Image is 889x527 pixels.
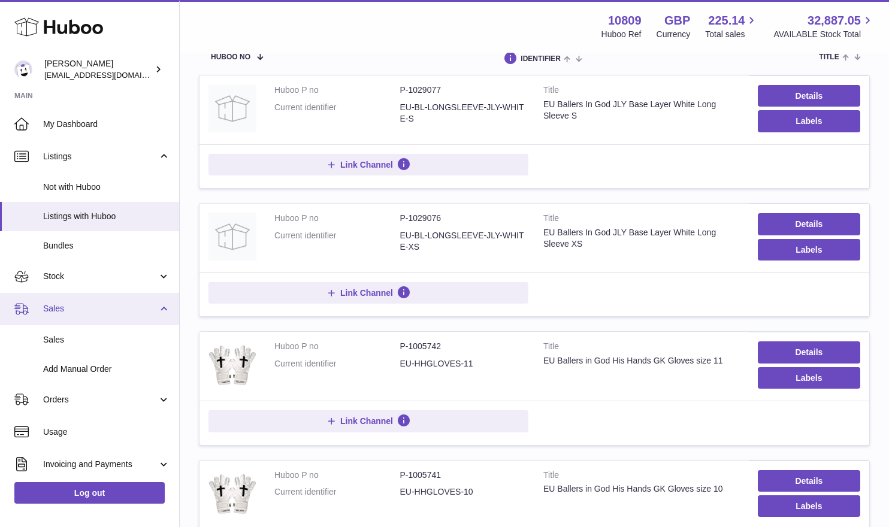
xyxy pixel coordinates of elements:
div: EU Ballers In God JLY Base Layer White Long Sleeve S [543,99,740,122]
span: Link Channel [340,416,393,426]
a: 225.14 Total sales [705,13,758,40]
button: Labels [758,367,860,389]
span: 225.14 [708,13,745,29]
a: 32,887.05 AVAILABLE Stock Total [773,13,875,40]
span: Link Channel [340,287,393,298]
span: title [819,53,839,61]
span: Link Channel [340,159,393,170]
dd: EU-HHGLOVES-11 [400,358,526,369]
span: AVAILABLE Stock Total [773,29,875,40]
button: Link Channel [208,282,528,304]
strong: Title [543,213,740,227]
strong: Title [543,341,740,355]
button: Link Channel [208,410,528,432]
span: Invoicing and Payments [43,459,158,470]
div: EU Ballers in God His Hands GK Gloves size 11 [543,355,740,367]
button: Labels [758,495,860,517]
img: shop@ballersingod.com [14,60,32,78]
span: My Dashboard [43,119,170,130]
button: Labels [758,110,860,132]
a: Details [758,85,860,107]
dt: Huboo P no [274,84,400,96]
strong: Title [543,84,740,99]
img: EU Ballers in God His Hands GK Gloves size 10 [208,470,256,517]
dd: EU-BL-LONGSLEEVE-JLY-WHITE-S [400,102,526,125]
dt: Current identifier [274,102,400,125]
dt: Current identifier [274,358,400,369]
div: [PERSON_NAME] [44,58,152,81]
dd: P-1005741 [400,470,526,481]
button: Link Channel [208,154,528,175]
dd: EU-BL-LONGSLEEVE-JLY-WHITE-XS [400,230,526,253]
span: Orders [43,394,158,405]
a: Details [758,341,860,363]
button: Labels [758,239,860,261]
dt: Huboo P no [274,213,400,224]
span: Total sales [705,29,758,40]
dd: P-1029076 [400,213,526,224]
div: EU Ballers in God His Hands GK Gloves size 10 [543,483,740,495]
span: 32,887.05 [808,13,861,29]
span: Sales [43,303,158,314]
span: [EMAIL_ADDRESS][DOMAIN_NAME] [44,70,176,80]
img: EU Ballers in God His Hands GK Gloves size 11 [208,341,256,389]
strong: GBP [664,13,690,29]
dd: P-1029077 [400,84,526,96]
div: Huboo Ref [601,29,642,40]
span: Listings with Huboo [43,211,170,222]
a: Log out [14,482,165,504]
strong: 10809 [608,13,642,29]
span: Usage [43,426,170,438]
a: Details [758,470,860,492]
span: Listings [43,151,158,162]
dd: P-1005742 [400,341,526,352]
span: identifier [521,55,561,63]
strong: Title [543,470,740,484]
dt: Current identifier [274,230,400,253]
span: Bundles [43,240,170,252]
dd: EU-HHGLOVES-10 [400,486,526,498]
span: Huboo no [211,53,250,61]
span: Stock [43,271,158,282]
dt: Current identifier [274,486,400,498]
div: EU Ballers In God JLY Base Layer White Long Sleeve XS [543,227,740,250]
span: Add Manual Order [43,364,170,375]
img: EU Ballers In God JLY Base Layer White Long Sleeve S [208,84,256,132]
span: Sales [43,334,170,346]
div: Currency [657,29,691,40]
dt: Huboo P no [274,470,400,481]
span: Not with Huboo [43,181,170,193]
a: Details [758,213,860,235]
img: EU Ballers In God JLY Base Layer White Long Sleeve XS [208,213,256,261]
dt: Huboo P no [274,341,400,352]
